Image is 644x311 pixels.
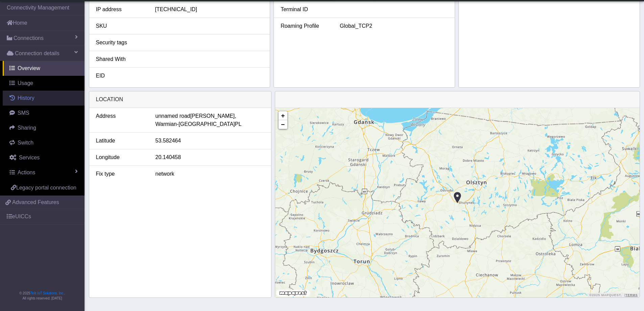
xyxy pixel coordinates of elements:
span: Actions [18,170,35,175]
a: SMS [3,106,85,120]
span: Connection details [15,49,59,58]
div: Global_TCP2 [335,22,453,30]
div: [TECHNICAL_ID] [150,5,268,14]
div: Fix type [91,170,150,178]
div: LOCATION [89,91,271,108]
span: Sharing [18,125,36,131]
span: Usage [18,80,33,86]
div: EID [91,72,150,80]
a: Terms [625,293,638,297]
a: Services [3,150,85,165]
a: Zoom out [279,120,287,129]
a: Telit IoT Solutions, Inc. [30,291,64,295]
a: History [3,91,85,106]
span: Overview [18,65,40,71]
div: Terminal ID [276,5,335,14]
a: Actions [3,165,85,180]
span: Connections [14,34,44,42]
a: Sharing [3,120,85,135]
span: Advanced Features [12,198,59,206]
div: Latitude [91,137,150,145]
div: Security tags [91,39,150,47]
div: Roaming Profile [276,22,335,30]
span: Warmian-[GEOGRAPHIC_DATA] [156,120,235,128]
div: Longitude [91,153,150,161]
a: Usage [3,76,85,91]
span: Switch [18,140,33,146]
span: unnamed road [156,112,190,120]
a: Zoom in [279,111,287,120]
span: SMS [18,110,29,116]
div: 53.582464 [150,137,269,145]
a: Overview [3,61,85,76]
div: Shared With [91,55,150,63]
div: Address [91,112,150,128]
a: Switch [3,135,85,150]
div: IP address [91,5,150,14]
span: [PERSON_NAME], [190,112,236,120]
div: ©2025 MapQuest, | [588,293,639,297]
div: 20.140458 [150,153,269,161]
span: Services [19,155,40,160]
div: network [150,170,269,178]
span: History [18,95,34,101]
span: Legacy portal connection [16,185,76,191]
span: PL [235,120,242,128]
div: SKU [91,22,150,30]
